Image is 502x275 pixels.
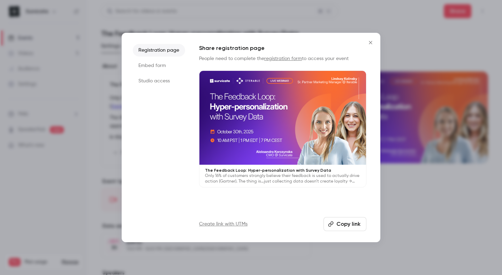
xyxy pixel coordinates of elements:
[324,217,366,231] button: Copy link
[199,70,366,187] a: The Feedback Loop: Hyper-personalization with Survey DataOnly 16% of customers strongly believe t...
[133,44,185,57] li: Registration page
[264,56,302,61] a: registration form
[199,221,248,228] a: Create link with UTMs
[205,173,360,184] p: Only 16% of customers strongly believe their feedback is used to actually drive action (Gartner)....
[133,75,185,87] li: Studio access
[199,55,366,62] p: People need to complete the to access your event
[364,36,378,50] button: Close
[199,44,366,52] h1: Share registration page
[133,59,185,72] li: Embed form
[205,168,360,173] p: The Feedback Loop: Hyper-personalization with Survey Data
